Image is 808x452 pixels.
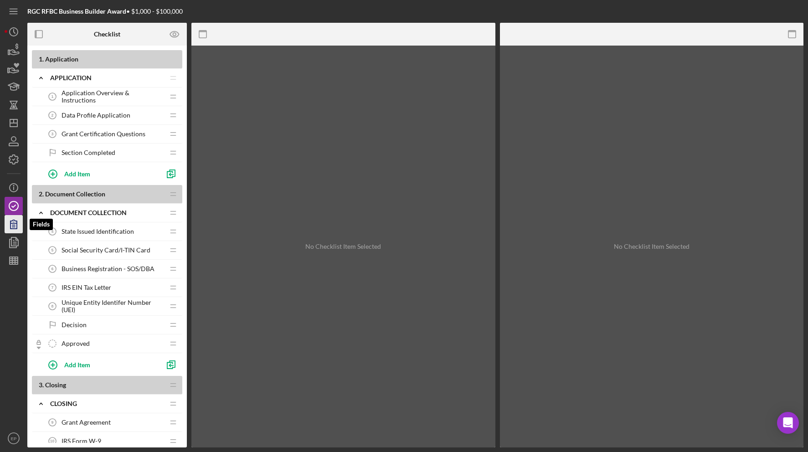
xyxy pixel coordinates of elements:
button: EP [5,429,23,447]
tspan: 2 [51,113,54,118]
span: Grant Certification Questions [62,130,145,138]
div: Add Item [64,356,90,373]
span: 1 . [39,55,44,63]
div: Document Collection [50,209,164,216]
tspan: 5 [51,248,54,252]
text: EP [11,436,17,441]
span: Social Security Card/I-TIN Card [62,247,150,254]
span: Unique Entity Identifer Number (UEI) [62,299,164,313]
tspan: 10 [50,439,55,443]
span: Document Collection [45,190,105,198]
span: Data Profile Application [62,112,130,119]
button: Add Item [41,355,160,374]
div: No Checklist Item Selected [305,243,381,250]
div: Add Item [64,165,90,182]
span: Section Completed [62,149,115,156]
div: Application [50,74,164,82]
span: Decision [62,321,87,329]
span: Business Registration - SOS/DBA [62,265,154,272]
span: Closing [45,381,66,389]
span: IRS EIN Tax Letter [62,284,111,291]
tspan: 6 [51,267,54,271]
span: Application Overview & Instructions [62,89,164,104]
tspan: 3 [51,132,54,136]
tspan: 8 [51,304,54,308]
div: No Checklist Item Selected [614,243,690,250]
b: Checklist [94,31,120,38]
span: Grant Agreement [62,419,111,426]
span: Approved [62,340,90,347]
div: CLOSING [50,400,164,407]
tspan: 9 [51,420,54,425]
span: 3 . [39,381,44,389]
span: State Issued Identification [62,228,134,235]
span: 2 . [39,190,44,198]
tspan: 1 [51,94,54,99]
b: RGC RFBC Business Builder Award [27,7,126,15]
tspan: 7 [51,285,54,290]
span: Application [45,55,78,63]
div: Open Intercom Messenger [777,412,799,434]
span: IRS Form W-9 [62,437,101,445]
tspan: 4 [51,229,54,234]
button: Add Item [41,164,160,183]
div: • $1,000 - $100,000 [27,8,183,15]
